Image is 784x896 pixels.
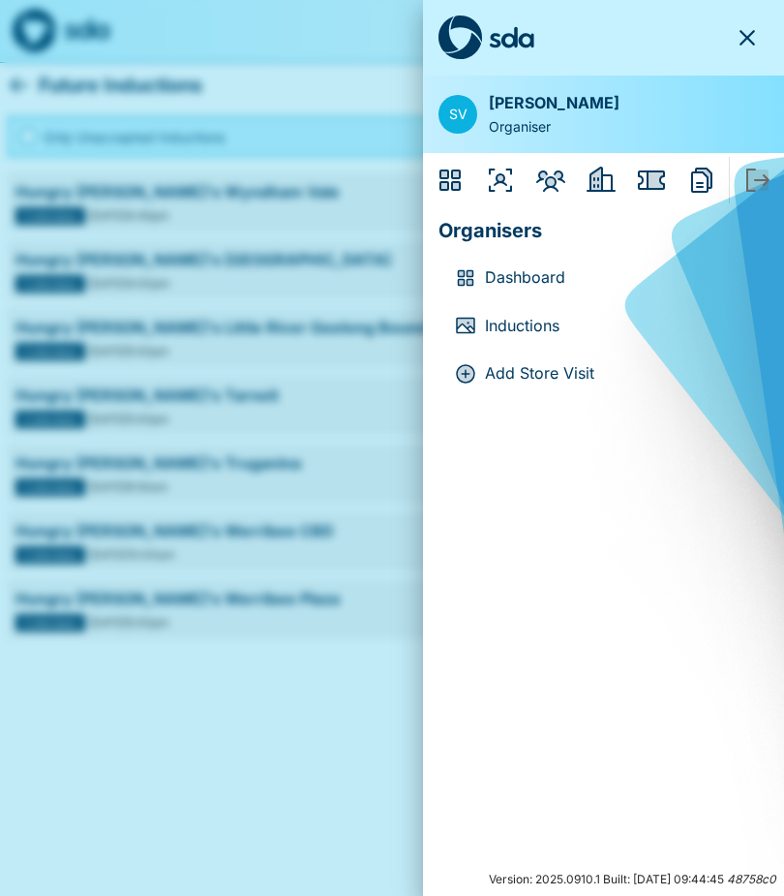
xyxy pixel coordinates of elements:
a: SV [438,95,477,134]
p: Organiser [489,116,619,138]
div: Version: 2025.0910.1 Built: [DATE] 09:44:45 [423,863,784,896]
button: Employers [578,157,624,203]
div: Add Store Visit [454,362,485,386]
p: Inductions [485,314,753,339]
i: 48758c0 [727,872,776,886]
div: Add Store VisitAdd Store Visit [438,350,769,398]
button: Members [528,157,574,203]
button: Sign Out [734,157,780,203]
button: Dashboard [427,157,473,203]
p: Organisers [438,207,769,246]
p: Add Store Visit [485,361,753,386]
p: [PERSON_NAME] [489,91,619,116]
div: Dashboard [454,266,485,290]
div: DashboardDashboard [438,254,769,302]
div: Inductions [454,314,485,337]
div: InductionsInductions [438,302,769,351]
button: Issues [628,157,675,203]
p: Dashboard [485,265,753,291]
button: Reports [678,157,725,203]
button: Open settings [438,95,477,134]
img: sda-logo-full-dark.svg [438,15,534,60]
button: Organisers [477,157,524,203]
